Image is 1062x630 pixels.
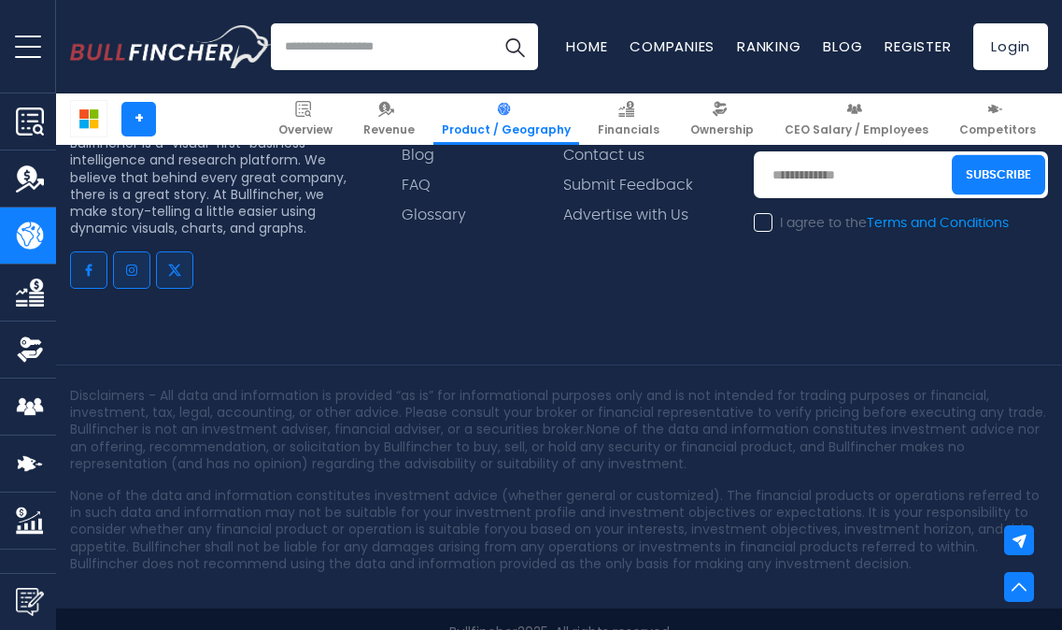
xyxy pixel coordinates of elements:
span: Revenue [363,122,415,137]
a: Login [973,23,1048,70]
label: I agree to the [754,215,1009,232]
span: Overview [278,122,333,137]
img: Ownership [16,336,44,364]
p: None of the data and information constitutes investment advice (whether general or customized). T... [70,487,1048,572]
p: Disclaimers - All data and information is provided “as is” for informational purposes only and is... [70,387,1048,472]
a: + [121,102,156,136]
a: Overview [270,93,341,145]
a: Submit Feedback [563,177,693,194]
img: MSFT logo [71,101,106,136]
a: Go to twitter [156,251,193,289]
a: Go to facebook [70,251,107,289]
span: Competitors [959,122,1036,137]
a: Glossary [402,207,466,224]
img: Bullfincher logo [70,25,272,68]
p: Bullfincher is a “visual-first” business intelligence and research platform. We believe that behi... [70,135,354,236]
a: FAQ [402,177,431,194]
span: Financials [598,122,659,137]
span: Ownership [690,122,754,137]
a: Competitors [951,93,1044,145]
span: Product / Geography [442,122,571,137]
a: Blog [823,36,862,56]
a: Financials [589,93,668,145]
a: Register [885,36,951,56]
a: Revenue [355,93,423,145]
a: Contact us [563,147,644,165]
button: Search [491,23,538,70]
span: CEO Salary / Employees [785,122,928,137]
a: Ranking [737,36,800,56]
button: Subscribe [952,155,1045,195]
a: Go to instagram [113,251,150,289]
a: Blog [402,147,434,165]
a: Terms and Conditions [867,217,1009,230]
iframe: reCAPTCHA [754,252,981,310]
a: Companies [630,36,715,56]
a: Product / Geography [433,93,579,145]
a: CEO Salary / Employees [776,93,937,145]
a: Home [566,36,607,56]
a: Go to homepage [70,25,271,68]
a: Advertise with Us [563,207,688,224]
a: Ownership [682,93,762,145]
